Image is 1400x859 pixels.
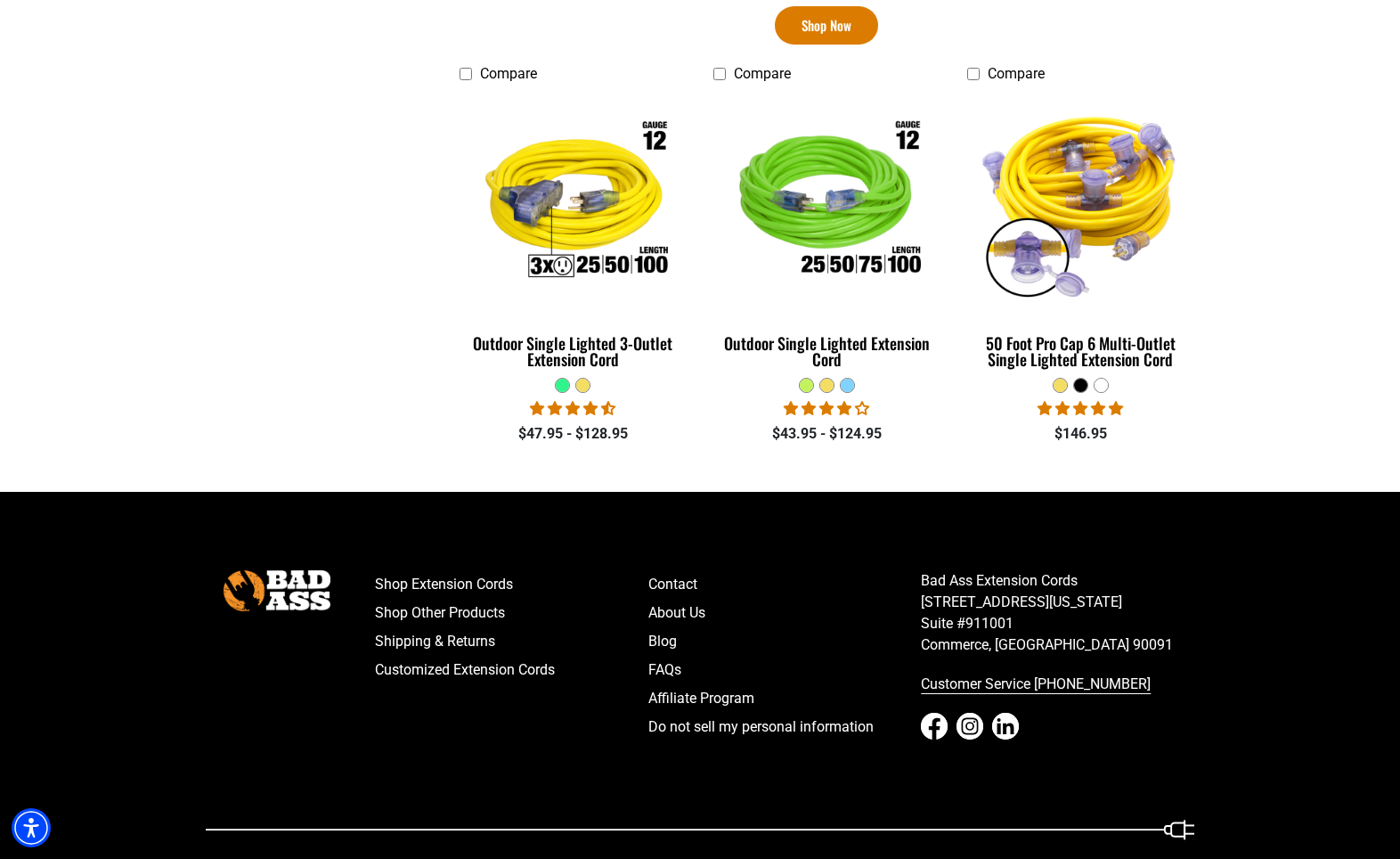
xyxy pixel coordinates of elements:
[775,6,878,45] a: Shop Now
[375,627,648,656] a: Shipping & Returns
[375,656,648,684] a: Customized Extension Cords
[1038,400,1123,417] span: 4.80 stars
[224,570,330,610] img: Bad Ass Extension Cords
[480,65,537,82] span: Compare
[460,91,687,378] a: Outdoor Single Lighted 3-Outlet Extension Cord Outdoor Single Lighted 3-Outlet Extension Cord
[714,100,939,305] img: Outdoor Single Lighted Extension Cord
[967,423,1194,445] div: $146.95
[967,91,1194,378] a: yellow 50 Foot Pro Cap 6 Multi-Outlet Single Lighted Extension Cord
[956,713,983,740] a: Instagram - open in a new tab
[375,570,648,599] a: Shop Extension Cords
[648,627,922,656] a: Blog
[530,400,615,417] span: 4.64 stars
[988,65,1045,82] span: Compare
[992,713,1019,740] a: LinkedIn - open in a new tab
[648,570,922,599] a: Contact
[648,684,922,713] a: Affiliate Program
[713,91,940,378] a: Outdoor Single Lighted Extension Cord Outdoor Single Lighted Extension Cord
[648,599,922,627] a: About Us
[375,599,648,627] a: Shop Other Products
[921,713,948,740] a: Facebook - open in a new tab
[921,570,1194,656] p: Bad Ass Extension Cords [STREET_ADDRESS][US_STATE] Suite #911001 Commerce, [GEOGRAPHIC_DATA] 90091
[460,335,687,367] div: Outdoor Single Lighted 3-Outlet Extension Cord
[648,656,922,684] a: FAQs
[648,713,922,741] a: Do not sell my personal information
[968,100,1192,305] img: yellow
[713,335,940,367] div: Outdoor Single Lighted Extension Cord
[784,400,869,417] span: 4.00 stars
[921,670,1194,699] a: call 833-674-1699
[12,808,51,847] div: Accessibility Menu
[734,65,791,82] span: Compare
[713,423,940,445] div: $43.95 - $124.95
[460,423,687,445] div: $47.95 - $128.95
[461,100,686,305] img: Outdoor Single Lighted 3-Outlet Extension Cord
[967,335,1194,367] div: 50 Foot Pro Cap 6 Multi-Outlet Single Lighted Extension Cord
